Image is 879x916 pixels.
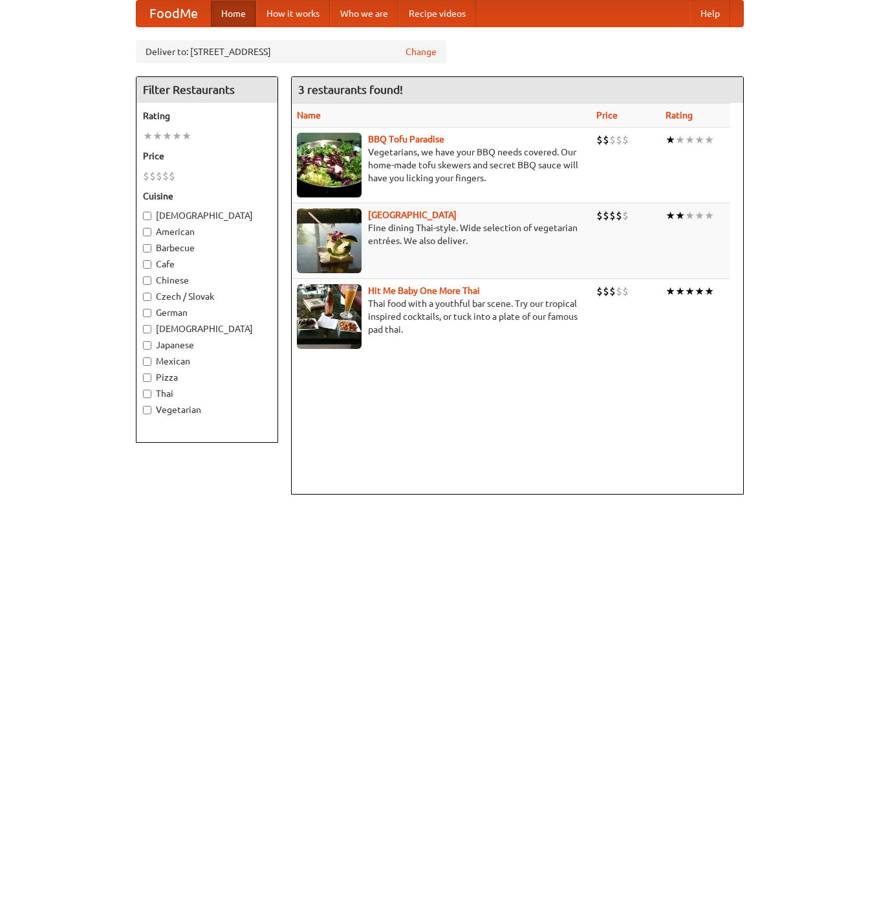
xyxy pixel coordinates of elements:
[143,274,271,287] label: Chinese
[143,339,271,352] label: Japanese
[609,208,616,223] li: $
[143,225,271,238] label: American
[666,110,693,120] a: Rating
[143,169,149,183] li: $
[143,387,271,400] label: Thai
[685,133,695,147] li: ★
[704,284,714,298] li: ★
[211,1,256,27] a: Home
[143,341,151,350] input: Japanese
[156,169,162,183] li: $
[143,406,151,414] input: Vegetarian
[695,284,704,298] li: ★
[622,284,629,298] li: $
[596,284,603,298] li: $
[162,129,172,143] li: ★
[297,208,362,273] img: satay.jpg
[143,403,271,416] label: Vegetarian
[143,355,271,368] label: Mexican
[143,357,151,366] input: Mexican
[143,293,151,301] input: Czech / Slovak
[675,208,685,223] li: ★
[398,1,476,27] a: Recipe videos
[143,374,151,382] input: Pizza
[330,1,398,27] a: Who we are
[704,133,714,147] li: ★
[256,1,330,27] a: How it works
[616,284,622,298] li: $
[368,134,444,144] a: BBQ Tofu Paradise
[666,208,675,223] li: ★
[685,208,695,223] li: ★
[143,190,271,203] h5: Cuisine
[143,276,151,285] input: Chinese
[143,258,271,271] label: Cafe
[136,1,211,27] a: FoodMe
[297,284,362,349] img: babythai.jpg
[143,290,271,303] label: Czech / Slovak
[297,110,321,120] a: Name
[406,45,437,58] a: Change
[153,129,162,143] li: ★
[368,285,480,296] a: Hit Me Baby One More Thai
[143,306,271,319] label: German
[143,209,271,222] label: [DEMOGRAPHIC_DATA]
[596,133,603,147] li: $
[616,133,622,147] li: $
[368,210,457,220] a: [GEOGRAPHIC_DATA]
[143,260,151,269] input: Cafe
[675,284,685,298] li: ★
[704,208,714,223] li: ★
[136,77,277,103] h4: Filter Restaurants
[675,133,685,147] li: ★
[609,133,616,147] li: $
[143,325,151,333] input: [DEMOGRAPHIC_DATA]
[666,133,675,147] li: ★
[596,208,603,223] li: $
[603,208,609,223] li: $
[143,241,271,254] label: Barbecue
[603,284,609,298] li: $
[143,129,153,143] li: ★
[143,309,151,317] input: German
[666,284,675,298] li: ★
[297,297,587,336] p: Thai food with a youthful bar scene. Try our tropical inspired cocktails, or tuck into a plate of...
[143,390,151,398] input: Thai
[596,110,618,120] a: Price
[603,133,609,147] li: $
[695,208,704,223] li: ★
[685,284,695,298] li: ★
[143,228,151,236] input: American
[143,150,271,162] h5: Price
[143,212,151,220] input: [DEMOGRAPHIC_DATA]
[169,169,175,183] li: $
[149,169,156,183] li: $
[136,40,446,63] div: Deliver to: [STREET_ADDRESS]
[172,129,182,143] li: ★
[143,244,151,252] input: Barbecue
[690,1,730,27] a: Help
[609,284,616,298] li: $
[143,322,271,335] label: [DEMOGRAPHIC_DATA]
[297,221,587,247] p: Fine dining Thai-style. Wide selection of vegetarian entrées. We also deliver.
[695,133,704,147] li: ★
[297,146,587,184] p: Vegetarians, we have your BBQ needs covered. Our home-made tofu skewers and secret BBQ sauce will...
[622,208,629,223] li: $
[298,84,403,96] ng-pluralize: 3 restaurants found!
[143,371,271,384] label: Pizza
[622,133,629,147] li: $
[616,208,622,223] li: $
[143,109,271,122] h5: Rating
[162,169,169,183] li: $
[182,129,191,143] li: ★
[297,133,362,197] img: tofuparadise.jpg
